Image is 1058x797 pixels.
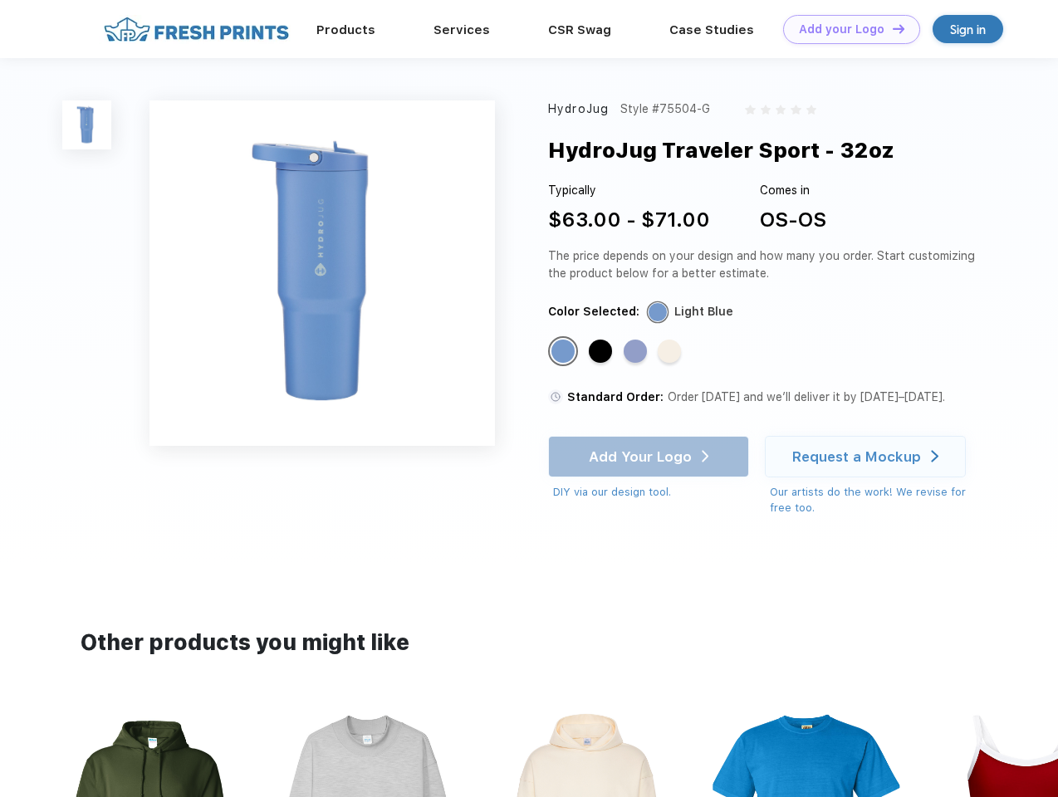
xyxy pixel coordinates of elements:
div: DIY via our design tool. [553,484,749,501]
div: Sign in [950,20,986,39]
img: gray_star.svg [776,105,786,115]
img: DT [893,24,904,33]
div: Request a Mockup [792,448,921,465]
div: Style #75504-G [620,100,710,118]
img: gray_star.svg [791,105,801,115]
div: Comes in [760,182,826,199]
div: Peri [624,340,647,363]
img: gray_star.svg [761,105,771,115]
div: Add your Logo [799,22,884,37]
div: Cream [658,340,681,363]
img: func=resize&h=100 [62,100,111,149]
img: white arrow [931,450,938,462]
span: Order [DATE] and we’ll deliver it by [DATE]–[DATE]. [668,390,945,403]
div: $63.00 - $71.00 [548,205,710,235]
div: Typically [548,182,710,199]
div: The price depends on your design and how many you order. Start customizing the product below for ... [548,247,982,282]
div: Black [589,340,612,363]
a: Products [316,22,375,37]
div: OS-OS [760,205,826,235]
div: Other products you might like [81,627,977,659]
img: standard order [548,389,563,404]
div: Light Blue [551,340,575,363]
img: func=resize&h=640 [149,100,495,446]
div: Color Selected: [548,303,639,320]
div: Light Blue [674,303,733,320]
div: Our artists do the work! We revise for free too. [770,484,982,516]
div: HydroJug Traveler Sport - 32oz [548,134,894,166]
span: Standard Order: [567,390,664,403]
div: HydroJug [548,100,609,118]
a: Sign in [933,15,1003,43]
img: fo%20logo%202.webp [99,15,294,44]
img: gray_star.svg [806,105,816,115]
img: gray_star.svg [745,105,755,115]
